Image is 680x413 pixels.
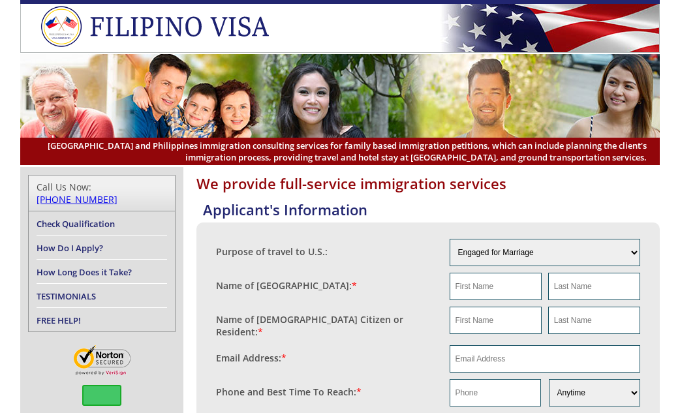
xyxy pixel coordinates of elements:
input: First Name [450,273,542,300]
h4: Applicant's Information [203,200,660,219]
input: First Name [450,307,542,334]
label: Phone and Best Time To Reach: [216,386,362,398]
a: [PHONE_NUMBER] [37,193,117,206]
span: [GEOGRAPHIC_DATA] and Philippines immigration consulting services for family based immigration pe... [33,140,647,163]
h1: We provide full-service immigration services [196,174,660,193]
label: Email Address: [216,352,286,364]
input: Email Address [450,345,641,373]
a: How Do I Apply? [37,242,103,254]
a: TESTIMONIALS [37,290,96,302]
input: Last Name [548,307,640,334]
input: Last Name [548,273,640,300]
select: Phone and Best Reach Time are required. [549,379,640,406]
a: How Long Does it Take? [37,266,132,278]
label: Name of [GEOGRAPHIC_DATA]: [216,279,357,292]
a: FREE HELP! [37,314,81,326]
div: Call Us Now: [37,181,167,206]
a: Check Qualification [37,218,115,230]
label: Purpose of travel to U.S.: [216,245,328,258]
input: Phone [450,379,541,406]
label: Name of [DEMOGRAPHIC_DATA] Citizen or Resident: [216,313,437,338]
